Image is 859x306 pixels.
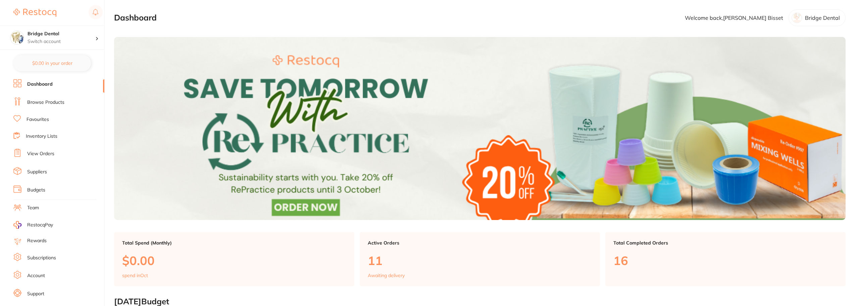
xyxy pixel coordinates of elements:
[27,291,44,297] a: Support
[114,37,846,220] img: Dashboard
[26,133,57,140] a: Inventory Lists
[28,31,95,37] h4: Bridge Dental
[27,99,64,106] a: Browse Products
[27,272,45,279] a: Account
[368,240,592,246] p: Active Orders
[13,5,56,20] a: Restocq Logo
[27,255,56,261] a: Subscriptions
[122,254,346,267] p: $0.00
[605,232,846,287] a: Total Completed Orders16
[613,254,838,267] p: 16
[360,232,600,287] a: Active Orders11Awaiting delivery
[122,273,148,278] p: spend in Oct
[27,222,53,228] span: RestocqPay
[28,38,95,45] p: Switch account
[13,55,91,71] button: $0.00 in your order
[27,150,54,157] a: View Orders
[114,13,157,23] h2: Dashboard
[27,205,39,211] a: Team
[27,169,47,175] a: Suppliers
[368,273,405,278] p: Awaiting delivery
[13,221,21,229] img: RestocqPay
[805,15,840,21] p: Bridge Dental
[13,221,53,229] a: RestocqPay
[13,9,56,17] img: Restocq Logo
[122,240,346,246] p: Total Spend (Monthly)
[368,254,592,267] p: 11
[27,116,49,123] a: Favourites
[685,15,783,21] p: Welcome back, [PERSON_NAME] Bisset
[114,232,354,287] a: Total Spend (Monthly)$0.00spend inOct
[10,31,24,44] img: Bridge Dental
[27,81,53,88] a: Dashboard
[27,237,47,244] a: Rewards
[613,240,838,246] p: Total Completed Orders
[27,187,45,193] a: Budgets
